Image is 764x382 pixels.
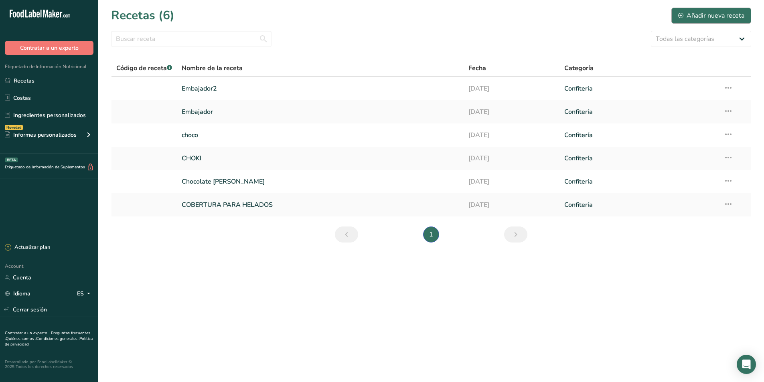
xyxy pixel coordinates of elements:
a: Chocolate [PERSON_NAME] [182,173,459,190]
span: Categoría [564,63,594,73]
a: COBERTURA PARA HELADOS [182,196,459,213]
div: Open Intercom Messenger [737,355,756,374]
div: Informes personalizados [5,131,77,139]
a: Confitería [564,150,714,167]
button: Añadir nueva receta [671,8,751,24]
button: Contratar a un experto [5,41,93,55]
a: Confitería [564,80,714,97]
div: BETA [5,158,18,162]
div: Añadir nueva receta [678,11,744,20]
a: [DATE] [468,80,555,97]
a: choco [182,127,459,144]
a: Confitería [564,173,714,190]
a: Embajador [182,103,459,120]
div: Actualizar plan [5,244,50,252]
a: [DATE] [468,103,555,120]
a: Confitería [564,196,714,213]
a: Política de privacidad [5,336,93,347]
span: Código de receta [116,64,172,73]
div: Novedad [5,125,23,130]
a: Página anterior [335,226,358,243]
a: Contratar a un experto . [5,330,49,336]
a: Siguiente página [504,226,527,243]
span: Nombre de la receta [182,63,243,73]
input: Buscar receta [111,31,272,47]
a: Embajador2 [182,80,459,97]
a: Confitería [564,103,714,120]
div: ES [77,289,93,299]
a: Confitería [564,127,714,144]
div: Desarrollado por FoodLabelMaker © 2025 Todos los derechos reservados [5,360,93,369]
a: Condiciones generales . [36,336,79,342]
h1: Recetas (6) [111,6,174,24]
a: [DATE] [468,127,555,144]
span: Fecha [468,63,486,73]
a: [DATE] [468,173,555,190]
a: Quiénes somos . [6,336,36,342]
a: [DATE] [468,150,555,167]
a: [DATE] [468,196,555,213]
a: Preguntas frecuentes . [5,330,90,342]
a: Idioma [5,287,30,301]
a: CHOKI [182,150,459,167]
